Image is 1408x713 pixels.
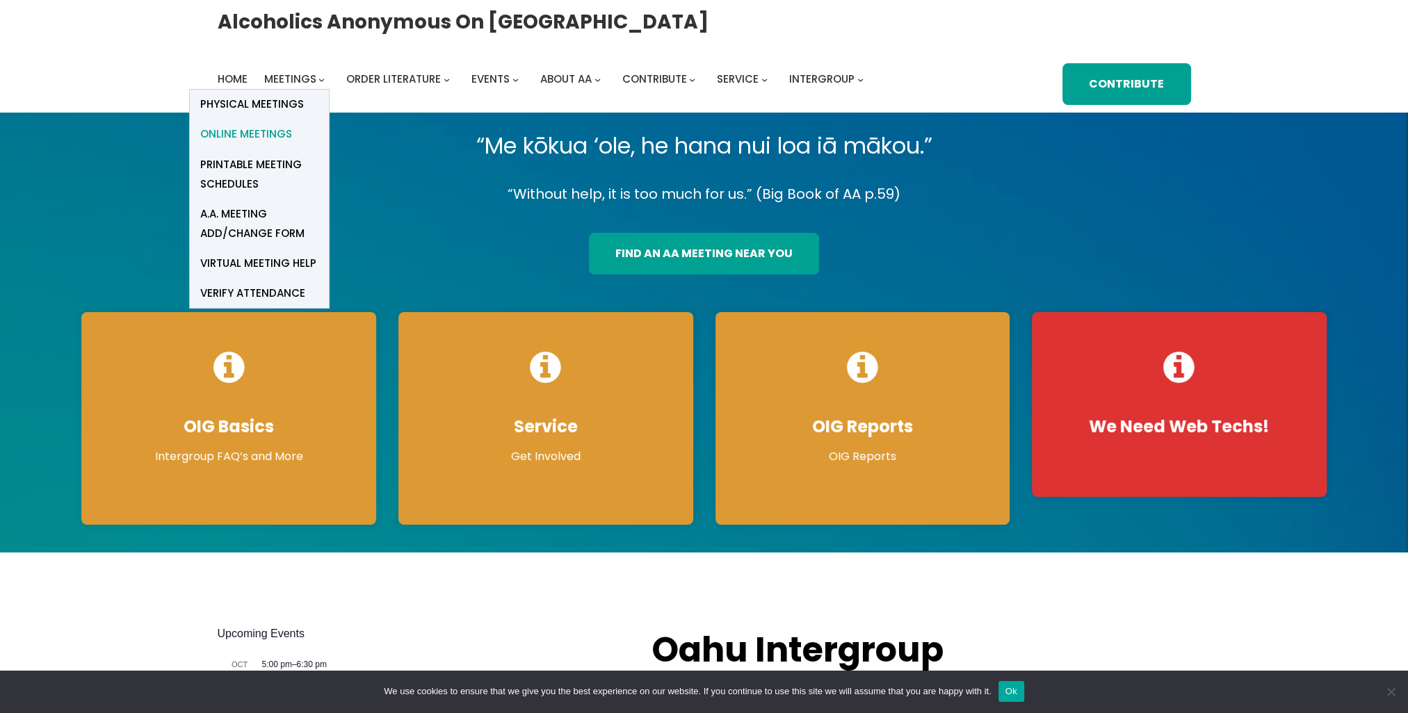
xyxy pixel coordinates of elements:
[200,284,305,303] span: verify attendance
[262,659,292,669] span: 5:00 pm
[218,69,868,89] nav: Intergroup
[729,448,996,465] p: OIG Reports
[218,5,709,39] a: Alcoholics Anonymous on [GEOGRAPHIC_DATA]
[998,681,1024,702] button: Ok
[789,72,855,86] span: Intergroup
[1046,416,1313,437] h4: We Need Web Techs!
[190,120,329,149] a: Online Meetings
[218,669,262,693] span: 19
[717,72,759,86] span: Service
[190,278,329,308] a: verify attendance
[200,155,318,194] span: Printable Meeting Schedules
[297,659,327,669] span: 6:30 pm
[200,204,318,243] span: A.A. Meeting Add/Change Form
[200,254,316,273] span: Virtual Meeting Help
[471,69,510,89] a: Events
[589,233,820,274] a: find an aa meeting near you
[190,199,329,248] a: A.A. Meeting Add/Change Form
[318,76,325,82] button: Meetings submenu
[540,69,592,89] a: About AA
[717,69,759,89] a: Service
[594,76,601,82] button: About AA submenu
[95,448,362,465] p: Intergroup FAQ’s and More
[729,416,996,437] h4: OIG Reports
[190,248,329,278] a: Virtual Meeting Help
[857,76,864,82] button: Intergroup submenu
[264,69,316,89] a: Meetings
[540,72,592,86] span: About AA
[689,76,695,82] button: Contribute submenu
[1384,685,1398,698] span: No
[95,416,362,437] h4: OIG Basics
[412,448,679,465] p: Get Involved
[200,124,292,144] span: Online Meetings
[190,90,329,120] a: Physical Meetings
[512,76,519,82] button: Events submenu
[652,625,987,674] h2: Oahu Intergroup
[412,416,679,437] h4: Service
[622,69,687,89] a: Contribute
[789,69,855,89] a: Intergroup
[264,72,316,86] span: Meetings
[761,76,768,82] button: Service submenu
[622,72,687,86] span: Contribute
[218,625,624,642] h2: Upcoming Events
[218,72,248,86] span: Home
[218,69,248,89] a: Home
[218,659,262,671] span: Oct
[262,659,327,669] time: –
[70,182,1338,206] p: “Without help, it is too much for us.” (Big Book of AA p.59)
[200,95,304,114] span: Physical Meetings
[384,685,991,698] span: We use cookies to ensure that we give you the best experience on our website. If you continue to ...
[190,149,329,199] a: Printable Meeting Schedules
[1062,63,1191,105] a: Contribute
[70,126,1338,165] p: “Me kōkua ‘ole, he hana nui loa iā mākou.”
[346,72,441,86] span: Order Literature
[444,76,450,82] button: Order Literature submenu
[471,72,510,86] span: Events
